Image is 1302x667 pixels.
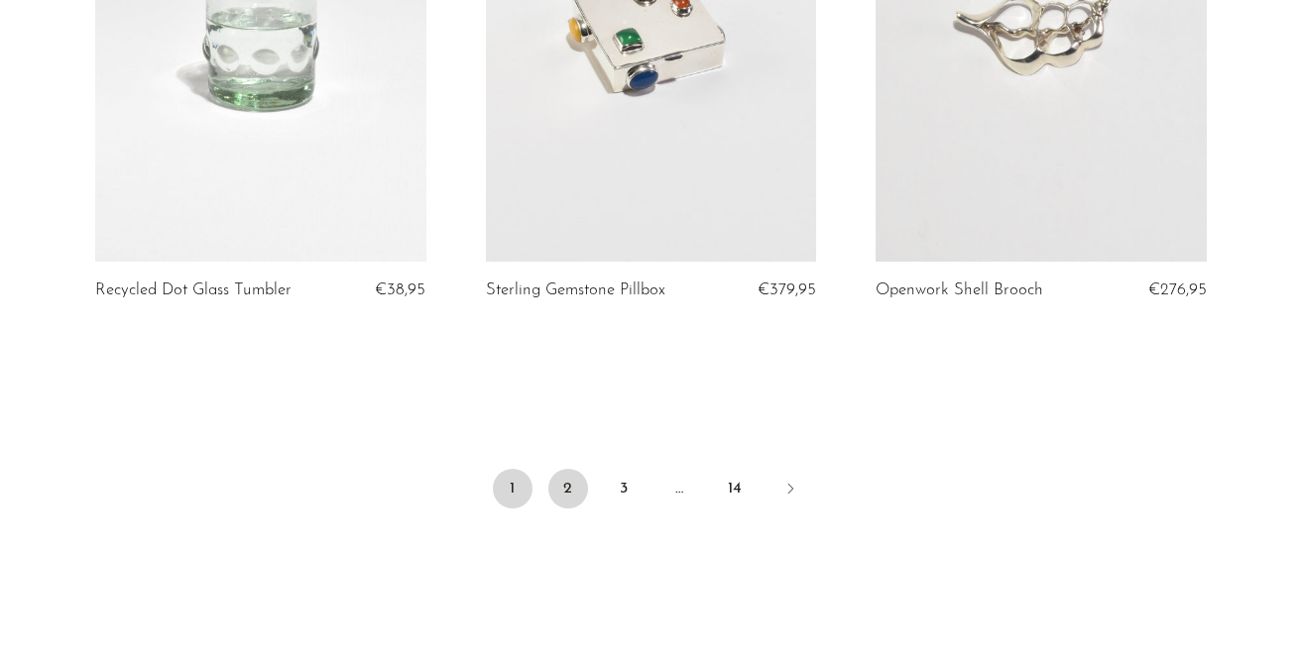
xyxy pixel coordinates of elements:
[604,469,644,508] a: 3
[548,469,588,508] a: 2
[715,469,755,508] a: 14
[493,469,533,508] span: 1
[95,281,292,299] a: Recycled Dot Glass Tumbler
[486,281,665,299] a: Sterling Gemstone Pillbox
[659,469,699,508] span: …
[1148,281,1207,298] span: €276,95
[375,281,425,298] span: €38,95
[876,281,1043,299] a: Openwork Shell Brooch
[758,281,816,298] span: €379,95
[770,469,810,512] a: Next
